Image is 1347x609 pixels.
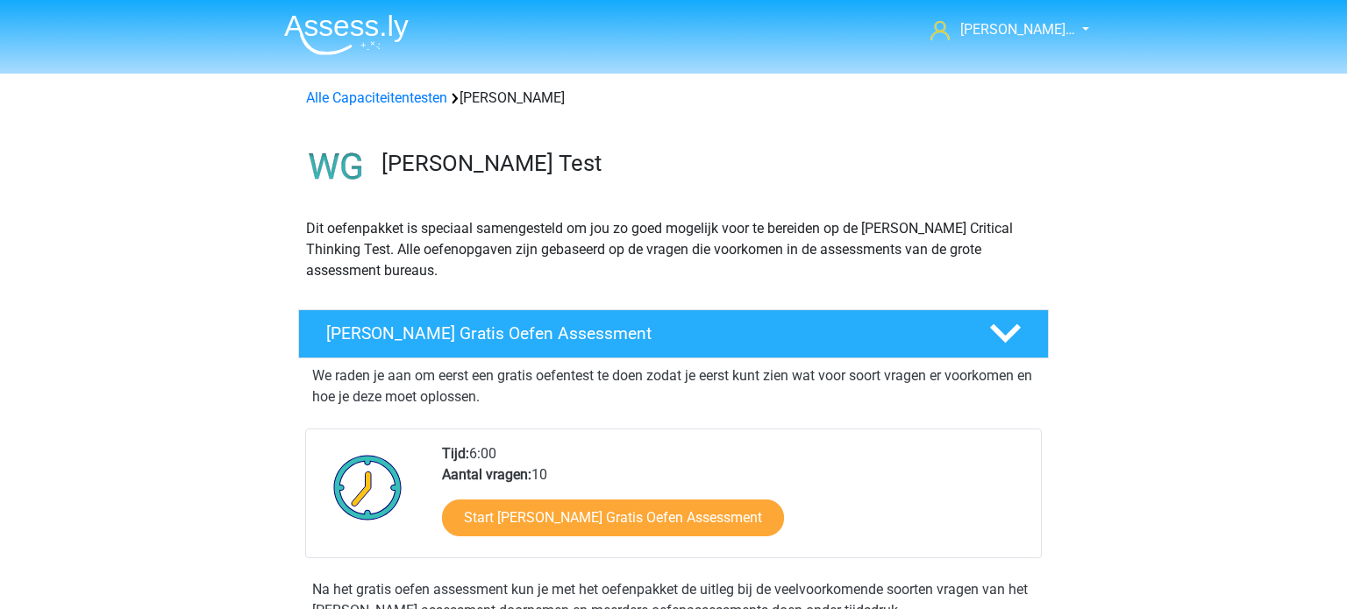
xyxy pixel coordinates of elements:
a: Alle Capaciteitentesten [306,89,447,106]
div: 6:00 10 [429,443,1040,557]
img: Klok [324,443,412,531]
span: [PERSON_NAME]… [960,21,1075,38]
p: We raden je aan om eerst een gratis oefentest te doen zodat je eerst kunt zien wat voor soort vra... [312,365,1035,407]
b: Tijd: [442,445,469,462]
img: watson glaser [299,130,374,204]
a: Start [PERSON_NAME] Gratis Oefen Assessment [442,499,784,536]
h4: [PERSON_NAME] Gratis Oefen Assessment [326,323,961,343]
a: [PERSON_NAME] Gratis Oefen Assessment [291,309,1056,358]
b: Aantal vragen: [442,466,531,483]
p: Dit oefenpakket is speciaal samengesteld om jou zo goed mogelijk voor te bereiden op de [PERSON_N... [306,218,1041,281]
a: [PERSON_NAME]… [923,19,1077,40]
h3: [PERSON_NAME] Test [381,150,1035,177]
img: Assessly [284,14,409,55]
div: [PERSON_NAME] [299,88,1048,109]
